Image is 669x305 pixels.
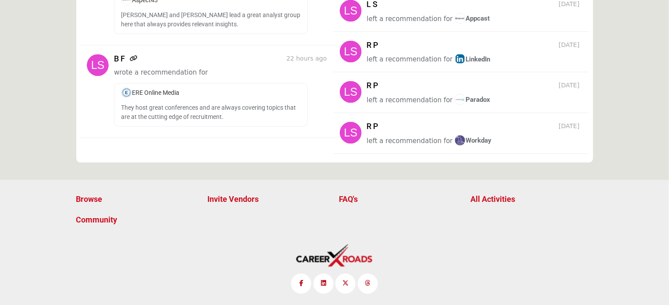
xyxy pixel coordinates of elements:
[455,14,490,22] span: Appcast
[559,81,582,90] span: [DATE]
[367,96,453,104] span: left a recommendation for
[455,136,491,144] span: Workday
[367,81,382,90] h5: R P
[455,13,466,24] img: image
[208,193,330,205] a: Invite Vendors
[335,273,356,294] a: Twitter Link
[291,273,311,294] a: Facebook Link
[455,14,490,25] a: imageAppcast
[455,54,490,65] a: imageLinkedIn
[367,122,382,131] h5: R P
[358,273,378,294] a: Threads Link
[367,14,453,22] span: left a recommendation for
[121,89,179,96] span: ERE Online Media
[340,40,362,62] img: avtar-image
[367,55,453,63] span: left a recommendation for
[559,40,582,50] span: [DATE]
[114,54,128,64] h5: B F
[455,95,490,106] a: imageParadox
[114,68,208,76] span: wrote a recommendation for
[121,87,132,98] img: image
[367,40,382,50] h5: R P
[313,273,334,294] a: LinkedIn Link
[76,214,199,226] a: Community
[121,103,301,122] p: They host great conferences and are always covering topics that are at the cutting edge of recrui...
[367,136,453,144] span: left a recommendation for
[340,122,362,144] img: avtar-image
[471,193,593,205] a: All Activities
[87,54,109,76] img: avtar-image
[286,54,329,63] span: 22 hours ago
[559,122,582,131] span: [DATE]
[455,135,466,146] img: image
[455,136,491,147] a: imageWorkday
[455,53,466,64] img: image
[455,96,490,104] span: Paradox
[121,89,179,96] a: imageERE Online Media
[76,193,199,205] a: Browse
[295,243,374,268] img: No Site Logo
[455,94,466,105] img: image
[340,81,362,103] img: avtar-image
[121,11,301,29] p: [PERSON_NAME] and [PERSON_NAME] lead a great analyst group here that always provides relevant ins...
[339,193,462,205] a: FAQ's
[455,55,490,63] span: LinkedIn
